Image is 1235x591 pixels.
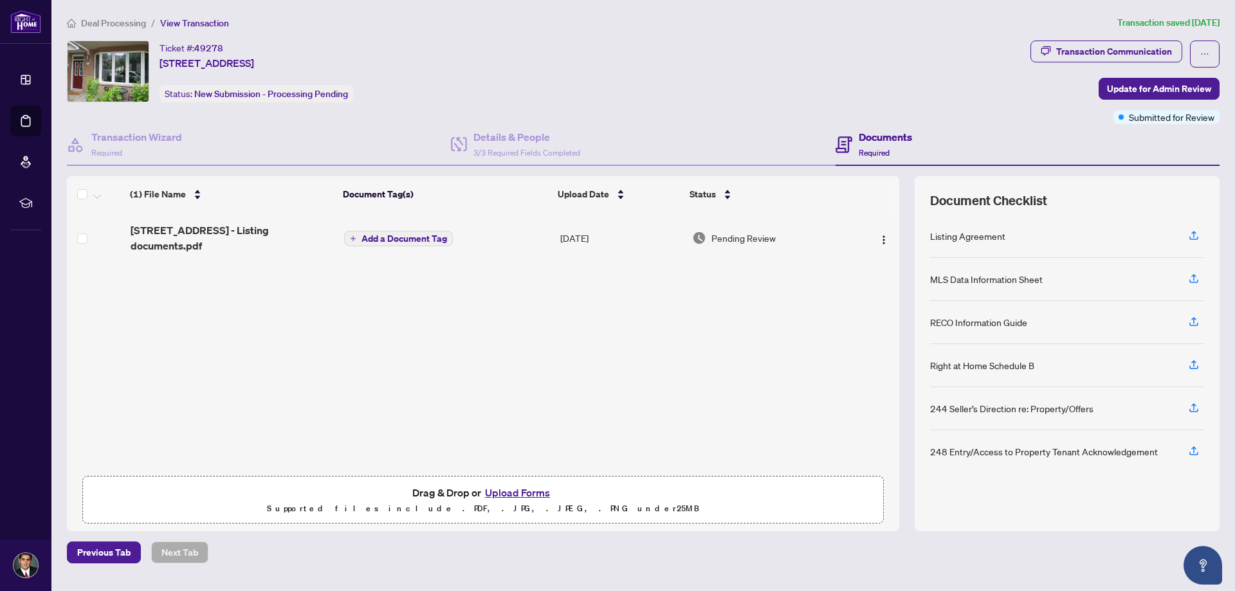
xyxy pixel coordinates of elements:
[91,148,122,158] span: Required
[930,358,1034,372] div: Right at Home Schedule B
[361,234,447,243] span: Add a Document Tag
[930,401,1093,415] div: 244 Seller’s Direction re: Property/Offers
[194,42,223,54] span: 49278
[859,129,912,145] h4: Documents
[1107,78,1211,99] span: Update for Admin Review
[558,187,609,201] span: Upload Date
[67,19,76,28] span: home
[1184,546,1222,585] button: Open asap
[14,553,38,577] img: Profile Icon
[91,129,182,145] h4: Transaction Wizard
[555,212,688,264] td: [DATE]
[874,228,894,248] button: Logo
[930,444,1158,459] div: 248 Entry/Access to Property Tenant Acknowledgement
[344,230,453,247] button: Add a Document Tag
[711,231,776,245] span: Pending Review
[10,10,41,33] img: logo
[1117,15,1220,30] article: Transaction saved [DATE]
[879,235,889,245] img: Logo
[68,41,149,102] img: IMG-C12336919_1.jpg
[481,484,554,501] button: Upload Forms
[151,15,155,30] li: /
[859,148,890,158] span: Required
[83,477,883,524] span: Drag & Drop orUpload FormsSupported files include .PDF, .JPG, .JPEG, .PNG under25MB
[151,541,208,563] button: Next Tab
[473,129,580,145] h4: Details & People
[553,176,684,212] th: Upload Date
[1200,50,1209,59] span: ellipsis
[77,542,131,563] span: Previous Tab
[930,192,1047,210] span: Document Checklist
[131,223,334,253] span: [STREET_ADDRESS] - Listing documents.pdf
[1030,41,1182,62] button: Transaction Communication
[160,17,229,29] span: View Transaction
[344,231,453,246] button: Add a Document Tag
[160,41,223,55] div: Ticket #:
[194,88,348,100] span: New Submission - Processing Pending
[91,501,875,516] p: Supported files include .PDF, .JPG, .JPEG, .PNG under 25 MB
[412,484,554,501] span: Drag & Drop or
[350,235,356,242] span: plus
[1099,78,1220,100] button: Update for Admin Review
[125,176,338,212] th: (1) File Name
[67,541,141,563] button: Previous Tab
[338,176,553,212] th: Document Tag(s)
[930,229,1005,243] div: Listing Agreement
[160,55,254,71] span: [STREET_ADDRESS]
[930,272,1043,286] div: MLS Data Information Sheet
[690,187,716,201] span: Status
[160,85,353,102] div: Status:
[684,176,849,212] th: Status
[130,187,186,201] span: (1) File Name
[473,148,580,158] span: 3/3 Required Fields Completed
[692,231,706,245] img: Document Status
[81,17,146,29] span: Deal Processing
[1129,110,1214,124] span: Submitted for Review
[1056,41,1172,62] div: Transaction Communication
[930,315,1027,329] div: RECO Information Guide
